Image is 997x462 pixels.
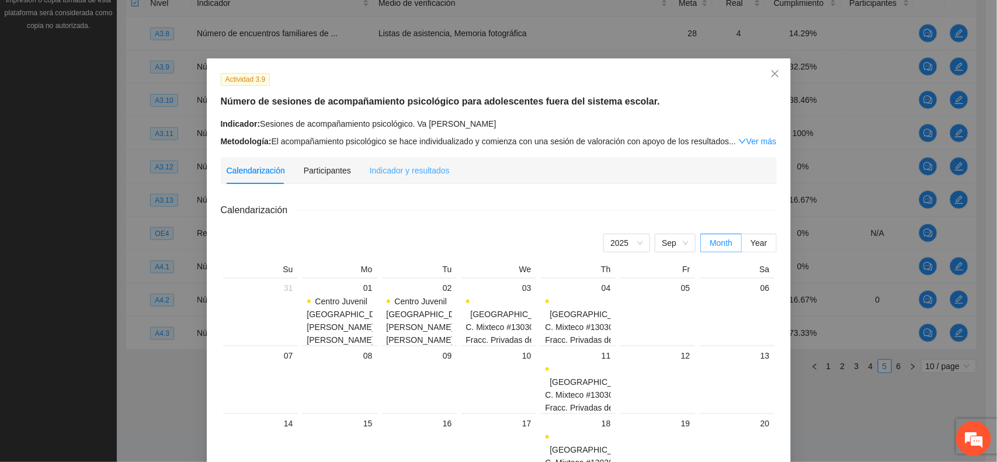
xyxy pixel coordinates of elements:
[466,416,531,430] div: 17
[300,264,380,277] th: Mo
[221,277,300,345] td: 2025-08-31
[221,137,272,146] strong: Metodología:
[228,281,293,295] div: 31
[610,234,643,252] span: 2025
[221,203,297,217] span: Calendarización
[625,349,690,363] div: 12
[697,345,777,413] td: 2025-09-13
[662,234,689,252] span: Sep
[738,137,776,146] a: Expand
[704,416,770,430] div: 20
[380,264,459,277] th: Tu
[466,349,531,363] div: 10
[387,349,452,363] div: 09
[227,164,285,177] div: Calendarización
[61,60,196,75] div: Conversaciones
[704,349,770,363] div: 13
[625,281,690,295] div: 05
[29,173,199,291] span: No hay ninguna conversación en curso
[539,277,618,345] td: 2025-09-04
[221,135,777,148] div: El acompañamiento psicológico se hace individualizado y comienza con una sesión de valoración con...
[307,281,373,295] div: 01
[546,281,611,295] div: 04
[618,277,697,345] td: 2025-09-05
[751,238,767,248] span: Year
[221,95,777,109] h5: Número de sesiones de acompañamiento psicológico para adolescentes fuera del sistema escolar.
[459,345,539,413] td: 2025-09-10
[221,345,300,413] td: 2025-09-07
[380,345,459,413] td: 2025-09-09
[192,6,220,34] div: Minimizar ventana de chat en vivo
[459,264,539,277] th: We
[300,345,380,413] td: 2025-09-08
[370,164,450,177] div: Indicador y resultados
[387,297,472,396] span: Centro Juvenil [GEOGRAPHIC_DATA][PERSON_NAME], C. [PERSON_NAME] y C. [PERSON_NAME][STREET_ADDRESS...
[307,297,392,396] span: Centro Juvenil [GEOGRAPHIC_DATA][PERSON_NAME], C. [PERSON_NAME] y C. [PERSON_NAME][STREET_ADDRESS...
[546,416,611,430] div: 18
[697,277,777,345] td: 2025-09-06
[221,264,300,277] th: Su
[704,281,770,295] div: 06
[625,416,690,430] div: 19
[697,264,777,277] th: Sa
[710,238,732,248] span: Month
[539,264,618,277] th: Th
[759,58,791,90] button: Close
[738,137,746,145] span: down
[546,310,638,383] span: [GEOGRAPHIC_DATA], C. Mixteco #13030, Fracc. Privadas del Sur V etapa, C.P.31180 [GEOGRAPHIC_DATA...
[221,73,270,86] span: Actividad 3.9
[304,164,351,177] div: Participantes
[221,119,260,128] strong: Indicador:
[770,69,780,78] span: close
[466,310,558,383] span: [GEOGRAPHIC_DATA], C. Mixteco #13030, Fracc. Privadas del Sur V etapa, C.P.31180 [GEOGRAPHIC_DATA...
[380,277,459,345] td: 2025-09-02
[307,416,373,430] div: 15
[307,349,373,363] div: 08
[459,277,539,345] td: 2025-09-03
[387,281,452,295] div: 02
[466,281,531,295] div: 03
[221,117,777,130] div: Sesiones de acompañamiento psicológico. Va [PERSON_NAME]
[546,349,611,363] div: 11
[228,349,293,363] div: 07
[387,416,452,430] div: 16
[618,345,697,413] td: 2025-09-12
[300,277,380,345] td: 2025-09-01
[63,309,166,331] div: Chatear ahora
[729,137,736,146] span: ...
[546,377,638,451] span: [GEOGRAPHIC_DATA], C. Mixteco #13030, Fracc. Privadas del Sur V etapa, C.P.31180 [GEOGRAPHIC_DATA...
[539,345,618,413] td: 2025-09-11
[618,264,697,277] th: Fr
[228,416,293,430] div: 14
